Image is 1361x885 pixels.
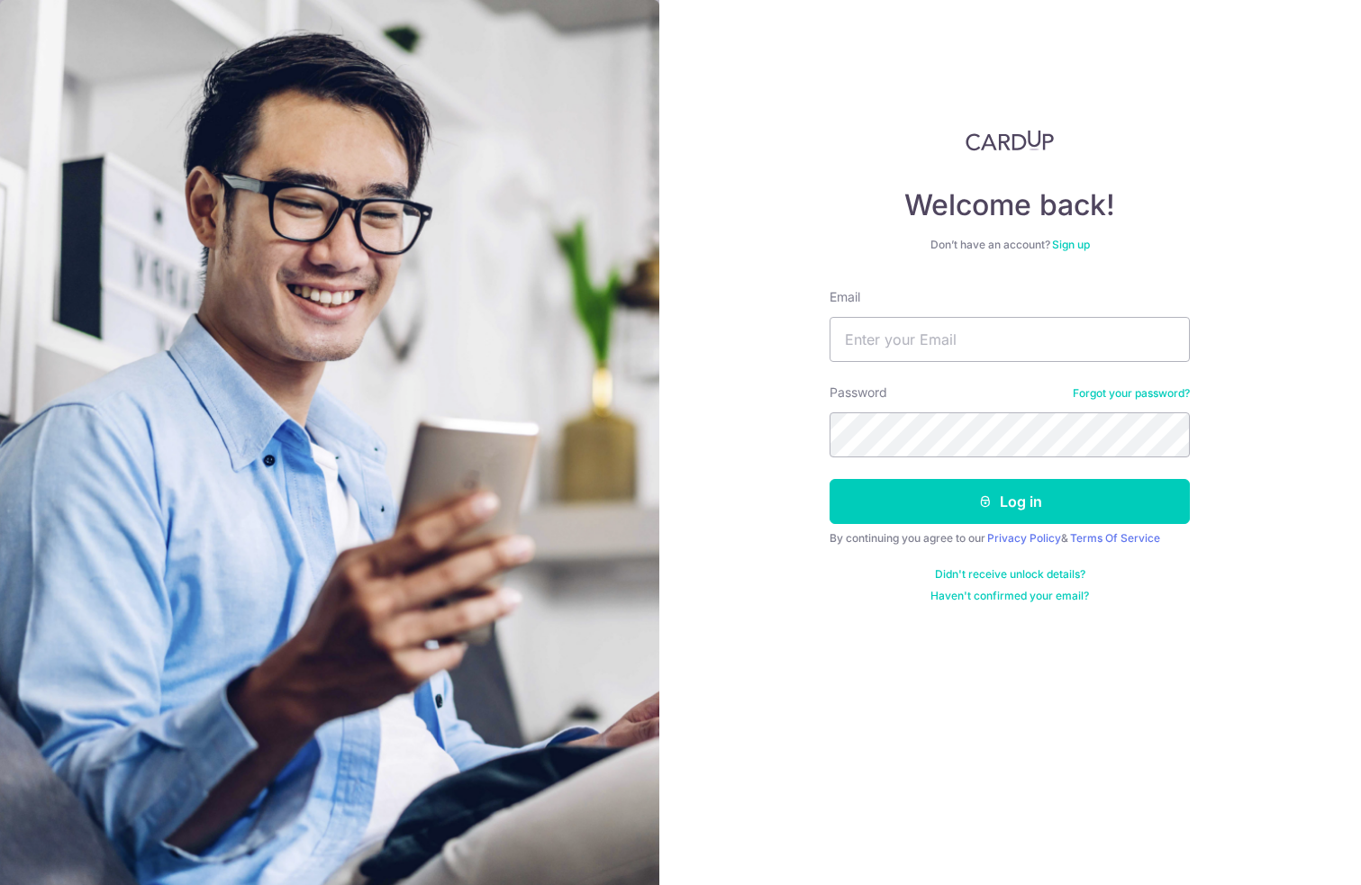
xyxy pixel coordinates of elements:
[1052,238,1090,251] a: Sign up
[830,317,1190,362] input: Enter your Email
[830,187,1190,223] h4: Welcome back!
[966,130,1054,151] img: CardUp Logo
[830,384,887,402] label: Password
[1070,531,1160,545] a: Terms Of Service
[1073,386,1190,401] a: Forgot your password?
[930,589,1089,603] a: Haven't confirmed your email?
[987,531,1061,545] a: Privacy Policy
[935,567,1085,582] a: Didn't receive unlock details?
[830,288,860,306] label: Email
[830,479,1190,524] button: Log in
[830,238,1190,252] div: Don’t have an account?
[830,531,1190,546] div: By continuing you agree to our &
